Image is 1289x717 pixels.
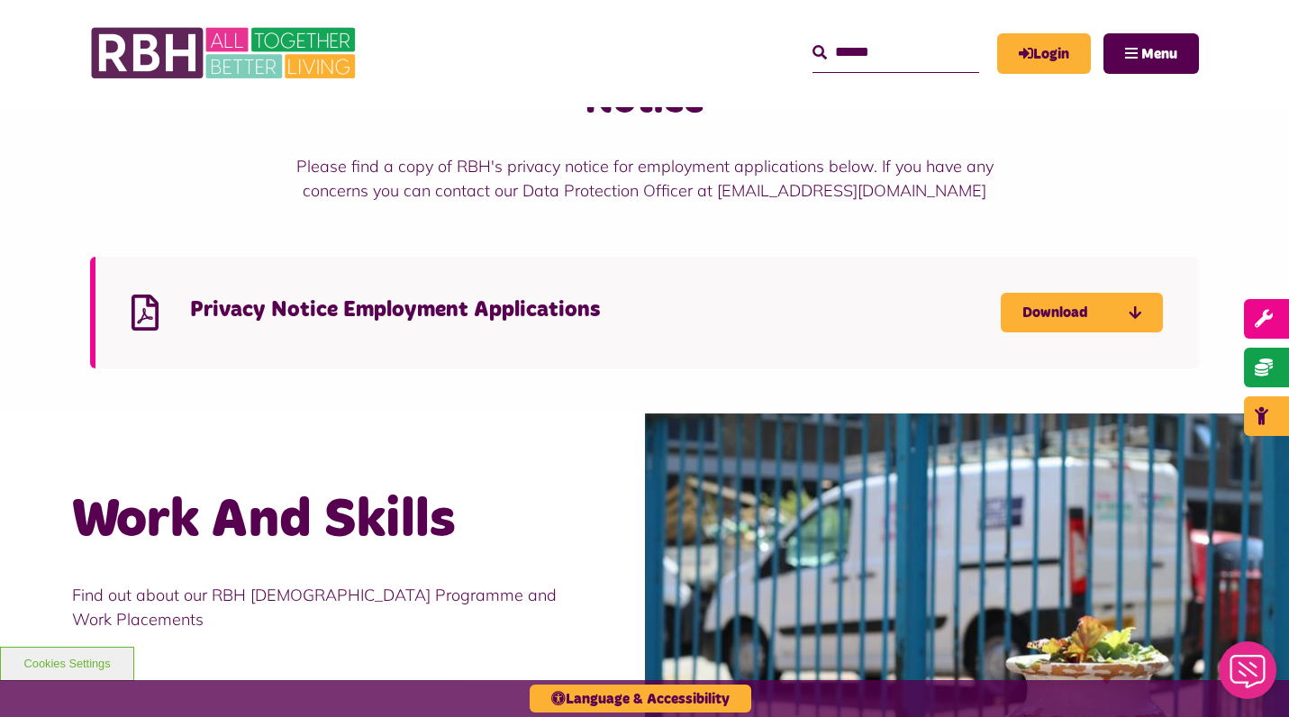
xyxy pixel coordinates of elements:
span: Menu [1141,47,1177,61]
button: search [812,42,827,64]
p: Please find a copy of RBH's privacy notice for employment applications below. If you have any con... [275,154,1014,203]
h2: Work And Skills [72,486,573,556]
h4: Privacy Notice Employment Applications [190,296,1001,324]
iframe: Netcall Web Assistant for live chat [1208,636,1289,717]
p: Find out about our RBH [DEMOGRAPHIC_DATA] Programme and Work Placements [72,583,573,631]
img: RBH [90,18,360,88]
input: Search [812,33,979,72]
button: Navigation [1103,33,1199,74]
button: Language & Accessibility [530,685,751,712]
a: Download Privacy Notice Employment Applications - open in a new tab [1001,293,1163,332]
a: MyRBH [997,33,1091,74]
